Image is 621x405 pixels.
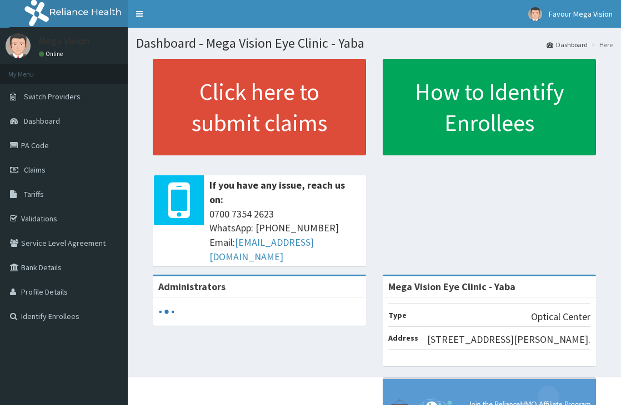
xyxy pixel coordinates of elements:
a: How to Identify Enrollees [383,59,596,155]
span: 0700 7354 2623 WhatsApp: [PHONE_NUMBER] Email: [209,207,360,264]
svg: audio-loading [158,303,175,320]
p: Optical Center [531,310,590,324]
b: Address [388,333,418,343]
b: If you have any issue, reach us on: [209,179,345,206]
img: User Image [528,7,542,21]
strong: Mega Vision Eye Clinic - Yaba [388,280,515,293]
a: Online [39,50,66,58]
a: Click here to submit claims [153,59,366,155]
p: [STREET_ADDRESS][PERSON_NAME]. [427,332,590,347]
li: Here [589,40,613,49]
img: User Image [6,33,31,58]
span: Favour Mega Vision [549,9,613,19]
span: Tariffs [24,189,44,199]
b: Type [388,310,407,320]
span: Dashboard [24,116,60,126]
h1: Dashboard - Mega Vision Eye Clinic - Yaba [136,36,613,50]
span: Switch Providers [24,92,81,102]
a: [EMAIL_ADDRESS][DOMAIN_NAME] [209,236,314,263]
p: Mega Vision [39,36,89,46]
b: Administrators [158,280,226,293]
a: Dashboard [547,40,588,49]
span: Claims [24,165,46,175]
